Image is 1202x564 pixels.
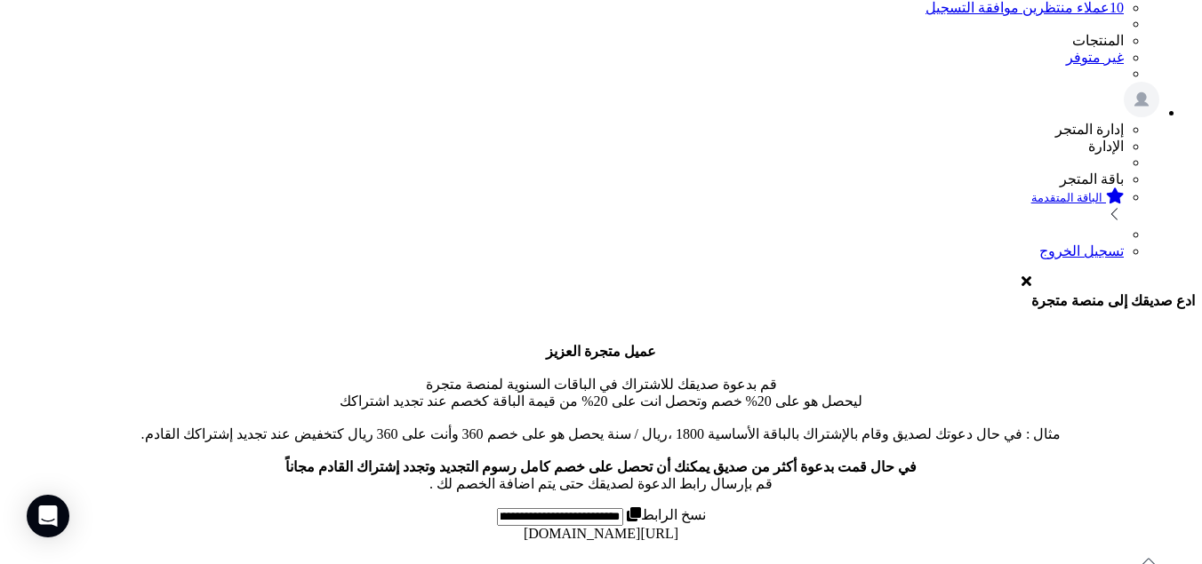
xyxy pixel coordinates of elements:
[7,138,1124,155] li: الإدارة
[7,32,1124,49] li: المنتجات
[7,171,1124,187] li: باقة المتجر
[285,459,917,474] b: في حال قمت بدعوة أكثر من صديق يمكنك أن تحصل على خصم كامل رسوم التجديد وتجدد إشتراك القادم مجاناً
[546,344,656,359] b: عميل متجرة العزيز
[7,526,1195,542] div: [URL][DOMAIN_NAME]
[623,507,706,522] label: نسخ الرابط
[1066,50,1124,65] a: غير متوفر
[27,495,69,537] div: Open Intercom Messenger
[7,187,1124,226] a: الباقة المتقدمة
[1031,191,1102,204] small: الباقة المتقدمة
[1055,122,1124,137] span: إدارة المتجر
[1039,243,1124,258] a: تسجيل الخروج
[1031,292,1195,309] h4: ادع صديقك إلى منصة متجرة
[7,343,1195,492] p: قم بدعوة صديقك للاشتراك في الباقات السنوية لمنصة متجرة ليحصل هو على 20% خصم وتحصل انت على 20% من ...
